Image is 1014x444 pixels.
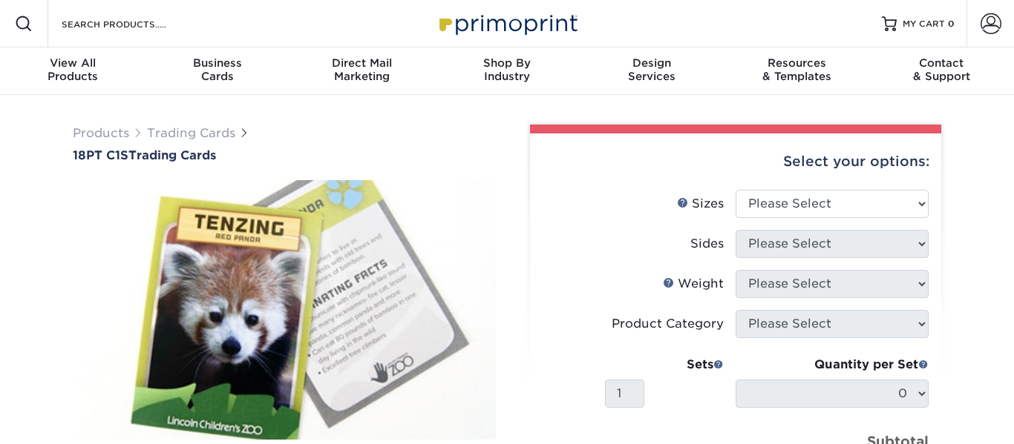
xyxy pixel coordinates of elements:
[147,126,235,140] a: Trading Cards
[605,356,724,374] div: Sets
[869,47,1014,95] a: Contact& Support
[580,56,724,70] span: Design
[73,148,496,162] h1: Trading Cards
[73,148,128,162] span: 18PT C1S
[433,7,581,39] img: Primoprint
[677,195,724,213] div: Sizes
[724,56,869,70] span: Resources
[290,56,434,83] div: Marketing
[690,235,724,253] div: Sides
[724,56,869,83] div: & Templates
[869,56,1014,83] div: & Support
[145,56,290,70] span: Business
[73,148,496,162] a: 18PT C1STrading Cards
[580,56,724,83] div: Services
[663,275,724,293] div: Weight
[73,126,129,140] a: Products
[290,47,434,95] a: Direct MailMarketing
[434,47,579,95] a: Shop ByIndustry
[60,15,205,33] input: SEARCH PRODUCTS.....
[434,56,579,70] span: Shop By
[724,47,869,95] a: Resources& Templates
[948,19,955,29] span: 0
[145,47,290,95] a: BusinessCards
[542,133,929,190] div: Select your options:
[580,47,724,95] a: DesignServices
[434,56,579,83] div: Industry
[736,356,929,374] div: Quantity per Set
[903,18,945,30] span: MY CART
[145,56,290,83] div: Cards
[290,56,434,70] span: Direct Mail
[612,315,724,333] div: Product Category
[869,56,1014,70] span: Contact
